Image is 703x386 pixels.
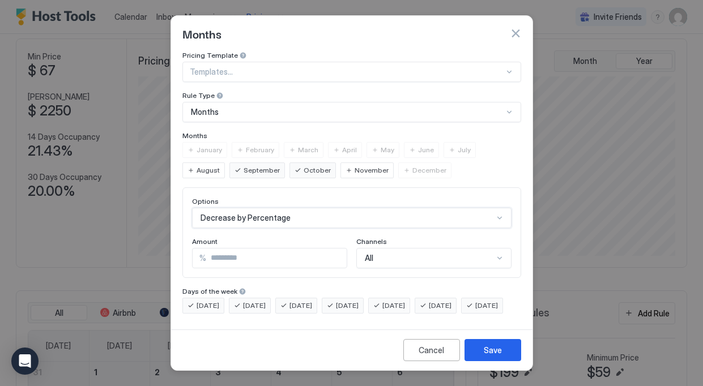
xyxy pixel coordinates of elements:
span: [DATE] [429,301,451,311]
span: % [199,253,206,263]
span: Decrease by Percentage [201,213,291,223]
div: Save [484,344,502,356]
span: [DATE] [336,301,359,311]
input: Input Field [206,248,347,268]
div: Open Intercom Messenger [11,348,39,375]
span: Months [182,25,221,42]
span: Options [192,197,219,205]
span: April [342,145,357,155]
span: [DATE] [243,301,266,311]
span: Amount [192,237,218,246]
span: September [244,165,280,175]
span: Days of the week [182,287,237,295]
span: All [365,253,373,263]
span: January [197,145,222,155]
span: [DATE] [289,301,312,311]
span: [DATE] [197,301,219,311]
span: August [197,165,220,175]
span: [DATE] [475,301,498,311]
div: Cancel [419,344,444,356]
span: October [304,165,331,175]
span: February [246,145,274,155]
span: July [458,145,471,155]
span: June [418,145,434,155]
span: December [412,165,446,175]
span: Rule Type [182,91,215,100]
button: Save [465,339,521,361]
span: Months [191,107,219,117]
span: Channels [356,237,387,246]
button: Cancel [403,339,460,361]
span: May [381,145,394,155]
span: [DATE] [382,301,405,311]
span: March [298,145,318,155]
span: Pricing Template [182,51,238,59]
span: Months [182,131,207,140]
span: November [355,165,389,175]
